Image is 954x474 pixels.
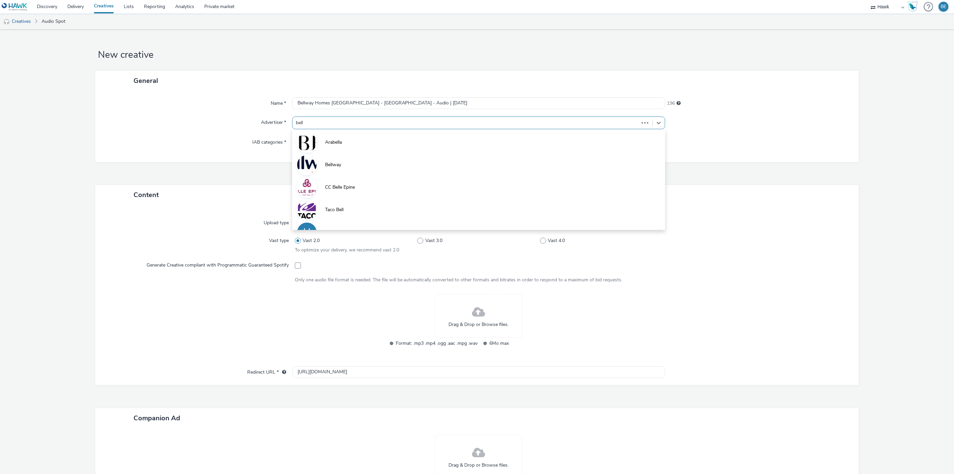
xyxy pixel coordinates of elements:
span: Format: .mp3 .mp4 .ogg .aac .mpg .wav [396,339,478,347]
div: Maximum 255 characters [677,100,681,107]
label: Redirect URL * [245,366,289,376]
span: Companion Ad [134,414,180,423]
span: Drag & Drop or Browse files. [448,321,509,328]
span: Content [134,190,159,199]
div: U [303,223,311,242]
span: 6Mo max [489,339,571,347]
label: Advertiser * [258,116,289,126]
a: Hawk Academy [908,1,920,12]
label: Upload type [261,217,291,226]
label: Generate Creative compliant with Programmatic Guaranteed Spotify [144,259,291,269]
img: Arabella [297,133,317,152]
input: Name [292,97,666,109]
img: CC Belle Epine [297,178,317,197]
img: audio [3,18,10,25]
span: Underbelly [325,229,347,236]
span: Vast 2.0 [303,237,320,244]
span: Drag & Drop or Browse files. [448,462,509,469]
div: BE [941,2,947,12]
img: undefined Logo [2,3,28,11]
a: Audio Spot [38,13,69,30]
span: To optimize your delivery, we recommend vast 2.0 [295,247,399,253]
img: Hawk Academy [908,1,918,12]
div: Only one audio file format is needed. The file will be automatically converted to other formats a... [295,277,663,283]
img: Taco Bell [297,195,317,225]
label: Name * [268,97,289,107]
input: url... [292,366,666,378]
span: CC Belle Epine [325,184,355,191]
label: Vast type [266,235,291,244]
span: Arabella [325,139,342,146]
h1: New creative [95,49,858,61]
span: Vast 3.0 [425,237,442,244]
span: General [134,76,158,85]
div: URL will be used as a validation URL with some SSPs and it will be the redirection URL of your cr... [279,369,286,376]
span: Bellway [325,161,341,168]
span: Taco Bell [325,206,343,213]
span: 196 [667,100,675,107]
img: Bellway [297,155,317,175]
span: Vast 4.0 [548,237,565,244]
label: IAB categories * [250,136,289,146]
